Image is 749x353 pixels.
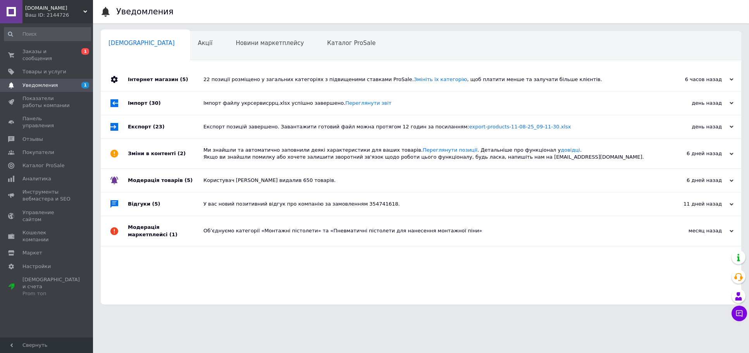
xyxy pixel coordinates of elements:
[177,151,186,156] span: (2)
[128,192,203,216] div: Відгуки
[22,249,42,256] span: Маркет
[4,27,91,41] input: Поиск
[128,139,203,168] div: Зміни в контенті
[656,177,734,184] div: 6 дней назад
[414,76,467,82] a: Змініть їх категорію
[128,169,203,192] div: Модерація товарів
[22,115,72,129] span: Панель управления
[22,209,72,223] span: Управление сайтом
[22,48,72,62] span: Заказы и сообщения
[128,115,203,138] div: Експорт
[169,232,177,237] span: (1)
[345,100,391,106] a: Переглянути звіт
[116,7,174,16] h1: Уведомления
[81,82,89,88] span: 1
[423,147,477,153] a: Переглянути позиції
[236,40,304,47] span: Новини маркетплейсу
[22,229,72,243] span: Кошелек компании
[203,201,656,208] div: У вас новий позитивний відгук про компанію за замовленням 354741618.
[656,76,734,83] div: 6 часов назад
[203,123,656,130] div: Експорт позицій завершено. Завантажити готовий файл можна протягом 12 годин за посиланням:
[656,201,734,208] div: 11 дней назад
[153,124,165,130] span: (23)
[203,227,656,234] div: Об’єднуємо категорії «Монтажні пістолети» та «Пневматичні пістолети для нанесення монтажної піни»
[22,263,51,270] span: Настройки
[203,177,656,184] div: Користувач [PERSON_NAME] видалив 650 товарів.
[22,82,58,89] span: Уведомления
[469,124,571,130] a: export-products-11-08-25_09-11-30.xlsx
[656,123,734,130] div: день назад
[152,201,160,207] span: (5)
[22,136,43,143] span: Отзывы
[184,177,193,183] span: (5)
[656,150,734,157] div: 6 дней назад
[128,68,203,91] div: Інтернет магазин
[22,162,64,169] span: Каталог ProSale
[22,189,72,202] span: Инструменты вебмастера и SEO
[81,48,89,55] span: 1
[180,76,188,82] span: (5)
[149,100,161,106] span: (30)
[22,95,72,109] span: Показатели работы компании
[198,40,213,47] span: Акції
[203,100,656,107] div: Імпорт файлу укрсервисррц.xlsx успішно завершено.
[203,76,656,83] div: 22 позиції розміщено у загальних категоріях з підвищеними ставками ProSale. , щоб платити менше т...
[128,92,203,115] div: Імпорт
[22,290,80,297] div: Prom топ
[25,12,93,19] div: Ваш ID: 2144726
[22,276,80,298] span: [DEMOGRAPHIC_DATA] и счета
[22,68,66,75] span: Товары и услуги
[656,100,734,107] div: день назад
[25,5,83,12] span: safetop.com.ua
[732,306,747,321] button: Чат с покупателем
[203,147,656,161] div: Ми знайшли та автоматично заповнили деякі характеристики для ваших товарів. . Детальніше про функ...
[128,216,203,246] div: Модерація маркетплейсі
[22,175,51,182] span: Аналитика
[108,40,175,47] span: [DEMOGRAPHIC_DATA]
[561,147,580,153] a: довідці
[22,149,54,156] span: Покупатели
[327,40,375,47] span: Каталог ProSale
[656,227,734,234] div: месяц назад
